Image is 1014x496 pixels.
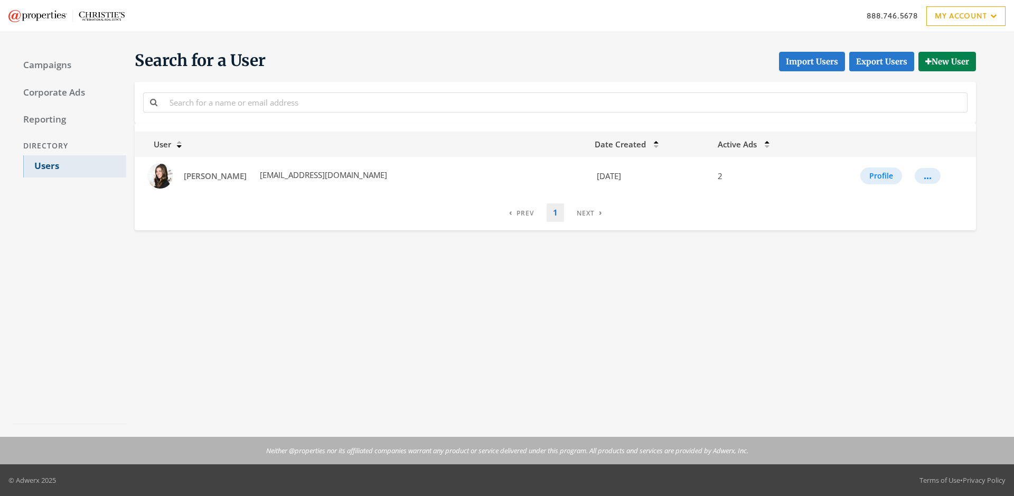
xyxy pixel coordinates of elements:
[8,10,125,22] img: Adwerx
[184,171,247,181] span: [PERSON_NAME]
[849,52,914,71] a: Export Users
[595,139,646,149] span: Date Created
[924,175,932,176] div: ...
[711,157,813,195] td: 2
[13,82,126,104] a: Corporate Ads
[163,92,968,112] input: Search for a name or email address
[141,139,171,149] span: User
[13,136,126,156] div: Directory
[588,157,711,195] td: [DATE]
[919,475,960,485] a: Terms of Use
[926,6,1006,26] a: My Account
[266,445,748,456] p: Neither @properties nor its affiliated companies warrant any product or service delivered under t...
[8,475,56,485] p: © Adwerx 2025
[13,54,126,77] a: Campaigns
[779,52,845,71] button: Import Users
[963,475,1006,485] a: Privacy Policy
[23,155,126,177] a: Users
[150,98,157,106] i: Search for a name or email address
[177,166,253,186] a: [PERSON_NAME]
[13,109,126,131] a: Reporting
[135,50,266,71] span: Search for a User
[718,139,757,149] span: Active Ads
[258,170,387,180] span: [EMAIL_ADDRESS][DOMAIN_NAME]
[503,203,608,222] nav: pagination
[867,10,918,21] a: 888.746.5678
[915,168,941,184] button: ...
[147,163,173,189] img: Nicole Dahl profile
[918,52,976,71] button: New User
[860,167,902,184] button: Profile
[547,203,564,222] a: 1
[919,475,1006,485] div: •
